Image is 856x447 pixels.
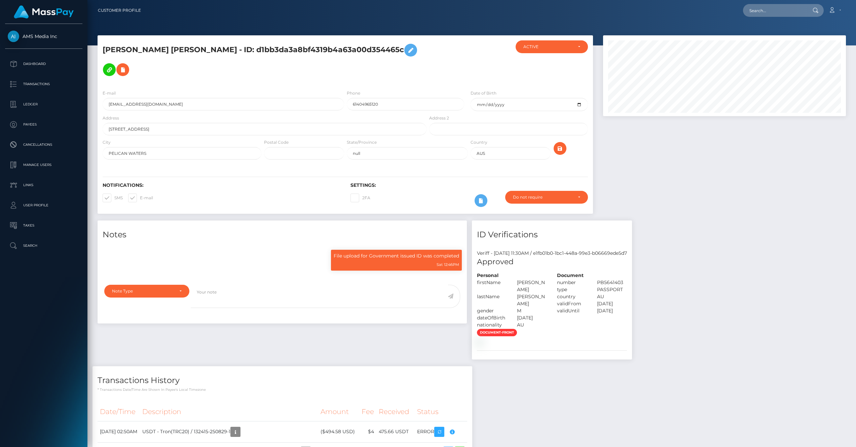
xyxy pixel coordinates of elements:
[8,200,80,210] p: User Profile
[98,3,141,18] a: Customer Profile
[128,194,153,202] label: E-mail
[103,182,340,188] h6: Notifications:
[471,139,487,145] label: Country
[103,229,462,241] h4: Notes
[112,288,174,294] div: Note Type
[429,115,449,121] label: Address 2
[376,403,415,421] th: Received
[477,329,517,336] span: document-front
[552,286,592,293] div: type
[437,262,459,267] small: Sat 12:46PM
[472,307,512,314] div: gender
[8,180,80,190] p: Links
[471,90,496,96] label: Date of Birth
[477,339,482,345] img: dd5cc3d0-e415-422f-9461-78403d3df664
[472,321,512,329] div: nationality
[5,33,82,39] span: AMS Media Inc
[552,300,592,307] div: validFrom
[472,293,512,307] div: lastName
[8,59,80,69] p: Dashboard
[98,403,140,421] th: Date/Time
[104,285,189,298] button: Note Type
[477,229,627,241] h4: ID Verifications
[8,160,80,170] p: Manage Users
[5,197,82,214] a: User Profile
[98,387,467,392] p: * Transactions date/time are shown in payee's local timezone
[8,140,80,150] p: Cancellations
[592,300,632,307] div: [DATE]
[415,403,467,421] th: Status
[472,250,632,257] div: Veriff - [DATE] 11:30AM / e1fb01b0-1bc1-448a-99e3-b06669ede5d7
[334,252,459,260] p: File upload for Government issued ID was completed
[592,307,632,314] div: [DATE]
[5,136,82,153] a: Cancellations
[98,421,140,442] td: [DATE] 02:50AM
[5,157,82,173] a: Manage Users
[592,279,632,286] div: PB5641403
[472,314,512,321] div: dateOfBirth
[592,286,632,293] div: PASSPORT
[8,241,80,251] p: Search
[5,177,82,194] a: Links
[743,4,806,17] input: Search...
[264,139,289,145] label: Postal Code
[512,321,552,329] div: AU
[512,279,552,293] div: [PERSON_NAME]
[5,76,82,93] a: Transactions
[103,115,119,121] label: Address
[557,272,584,278] strong: Document
[513,195,572,200] div: Do not require
[359,403,376,421] th: Fee
[318,421,359,442] td: ($494.58 USD)
[512,307,552,314] div: M
[477,272,498,278] strong: Personal
[103,40,423,79] h5: [PERSON_NAME] [PERSON_NAME] - ID: d1bb3da3a8bf4319b4a63a00d354465c
[350,194,370,202] label: 2FA
[8,31,19,42] img: AMS Media Inc
[350,182,588,188] h6: Settings:
[552,279,592,286] div: number
[347,139,377,145] label: State/Province
[5,96,82,113] a: Ledger
[552,307,592,314] div: validUntil
[512,293,552,307] div: [PERSON_NAME]
[592,293,632,300] div: AU
[376,421,415,442] td: 475.66 USDT
[347,90,360,96] label: Phone
[140,421,318,442] td: USDT - Tron(TRC20) / 132415-250829-1
[472,279,512,293] div: firstName
[5,116,82,133] a: Payees
[415,421,467,442] td: ERROR
[98,375,467,386] h4: Transactions History
[103,194,123,202] label: SMS
[8,79,80,89] p: Transactions
[14,5,74,19] img: MassPay Logo
[8,99,80,109] p: Ledger
[8,119,80,130] p: Payees
[318,403,359,421] th: Amount
[5,237,82,254] a: Search
[512,314,552,321] div: [DATE]
[505,191,588,204] button: Do not require
[552,293,592,300] div: country
[477,257,627,267] h5: Approved
[103,90,116,96] label: E-mail
[5,217,82,234] a: Taxes
[523,44,573,49] div: ACTIVE
[5,56,82,72] a: Dashboard
[516,40,588,53] button: ACTIVE
[8,220,80,231] p: Taxes
[359,421,376,442] td: $4
[103,139,111,145] label: City
[140,403,318,421] th: Description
